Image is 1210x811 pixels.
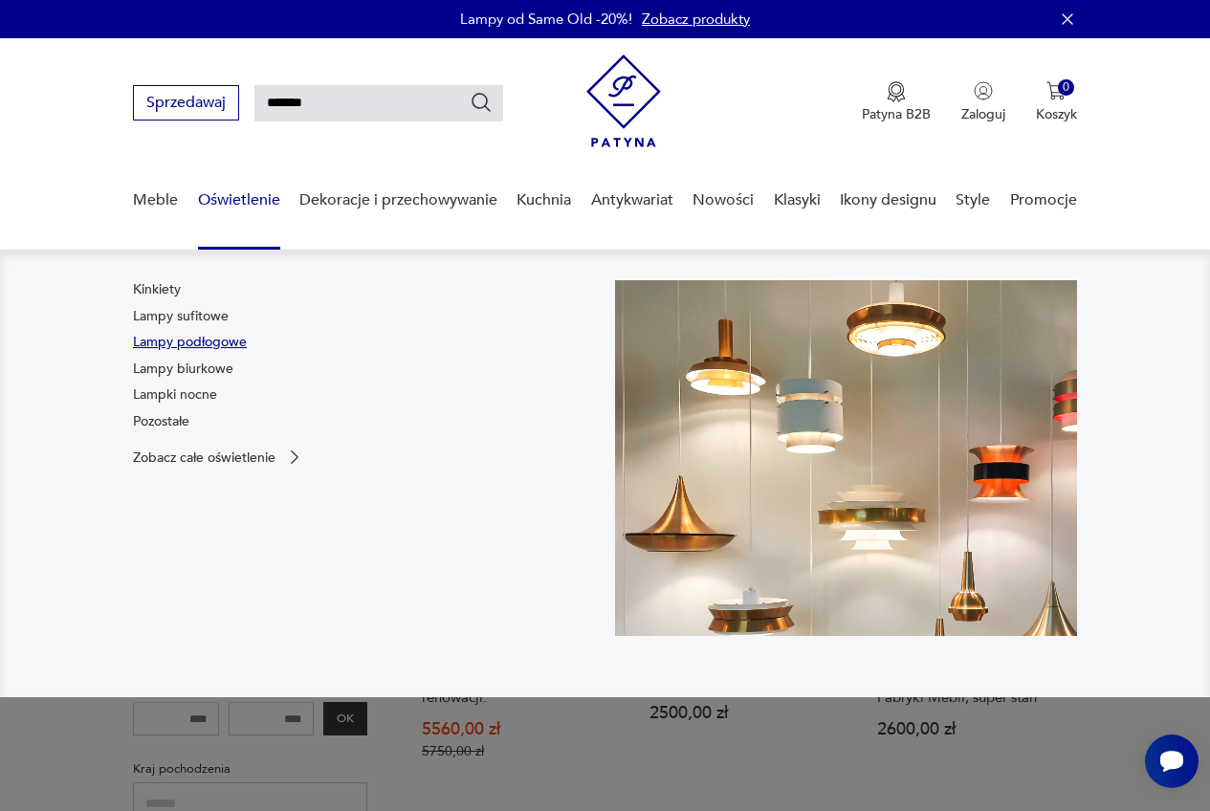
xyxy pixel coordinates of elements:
button: Sprzedawaj [133,85,239,121]
a: Lampki nocne [133,385,217,405]
p: Lampy od Same Old -20%! [460,10,632,29]
a: Sprzedawaj [133,98,239,111]
a: Style [956,164,990,237]
p: Zobacz całe oświetlenie [133,451,275,464]
img: Patyna - sklep z meblami i dekoracjami vintage [586,55,661,147]
a: Promocje [1010,164,1077,237]
a: Kuchnia [517,164,571,237]
div: 0 [1058,79,1074,96]
a: Zobacz całe oświetlenie [133,448,304,467]
a: Ikona medaluPatyna B2B [862,81,931,123]
a: Meble [133,164,178,237]
a: Zobacz produkty [642,10,750,29]
img: Ikona koszyka [1046,81,1066,100]
p: Zaloguj [961,105,1005,123]
a: Ikony designu [840,164,936,237]
a: Lampy podłogowe [133,333,247,352]
a: Klasyki [774,164,821,237]
button: 0Koszyk [1036,81,1077,123]
a: Lampy sufitowe [133,307,229,326]
p: Koszyk [1036,105,1077,123]
button: Szukaj [470,91,493,114]
img: Ikonka użytkownika [974,81,993,100]
a: Antykwariat [591,164,673,237]
p: Patyna B2B [862,105,931,123]
a: Pozostałe [133,412,189,431]
a: Nowości [693,164,754,237]
img: a9d990cd2508053be832d7f2d4ba3cb1.jpg [615,280,1077,636]
button: Zaloguj [961,81,1005,123]
a: Lampy biurkowe [133,360,233,379]
a: Kinkiety [133,280,181,299]
a: Dekoracje i przechowywanie [299,164,497,237]
a: Oświetlenie [198,164,280,237]
button: Patyna B2B [862,81,931,123]
iframe: Smartsupp widget button [1145,734,1199,788]
img: Ikona medalu [887,81,906,102]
